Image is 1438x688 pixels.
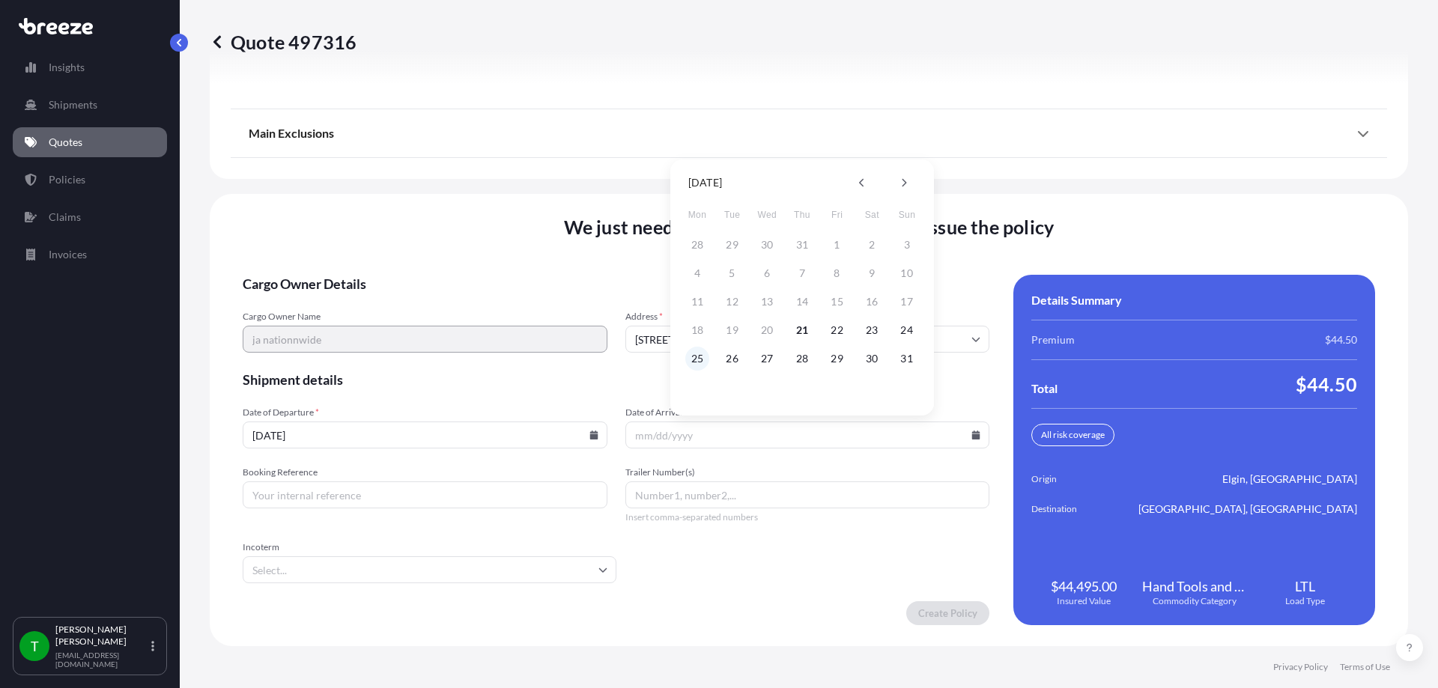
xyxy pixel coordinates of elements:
[13,240,167,270] a: Invoices
[243,311,607,323] span: Cargo Owner Name
[243,421,607,448] input: mm/dd/yyyy
[13,202,167,232] a: Claims
[1142,577,1247,595] span: Hand Tools and Cutlery
[1222,472,1357,487] span: Elgin, [GEOGRAPHIC_DATA]
[1031,502,1115,517] span: Destination
[625,481,990,508] input: Number1, number2,...
[790,347,814,371] button: 28
[13,165,167,195] a: Policies
[789,200,816,230] span: Thursday
[243,541,616,553] span: Incoterm
[55,624,148,648] p: [PERSON_NAME] [PERSON_NAME]
[858,200,885,230] span: Saturday
[1296,372,1357,396] span: $44.50
[1285,595,1325,607] span: Load Type
[790,318,814,342] button: 21
[625,326,990,353] input: Cargo owner address
[860,318,884,342] button: 23
[625,407,990,418] span: Date of Arrival
[1031,332,1075,347] span: Premium
[1295,577,1315,595] span: LTL
[243,371,989,389] span: Shipment details
[210,30,357,54] p: Quote 497316
[49,247,87,262] p: Invoices
[825,318,849,342] button: 22
[894,200,920,230] span: Sunday
[895,347,919,371] button: 31
[243,556,616,583] input: Select...
[1051,577,1117,595] span: $44,495.00
[824,200,851,230] span: Friday
[1031,381,1058,396] span: Total
[825,347,849,371] button: 29
[685,347,709,371] button: 25
[860,347,884,371] button: 30
[31,639,39,654] span: T
[625,466,990,478] span: Trailer Number(s)
[249,126,334,141] span: Main Exclusions
[1031,472,1115,487] span: Origin
[688,174,722,192] div: [DATE]
[1153,595,1237,607] span: Commodity Category
[13,90,167,120] a: Shipments
[1325,332,1357,347] span: $44.50
[49,135,82,150] p: Quotes
[564,215,1055,239] span: We just need a few more details before we issue the policy
[625,311,990,323] span: Address
[755,347,779,371] button: 27
[49,60,85,75] p: Insights
[625,511,990,523] span: Insert comma-separated numbers
[243,481,607,508] input: Your internal reference
[719,200,746,230] span: Tuesday
[1057,595,1111,607] span: Insured Value
[720,347,744,371] button: 26
[1273,661,1328,673] a: Privacy Policy
[13,52,167,82] a: Insights
[49,97,97,112] p: Shipments
[243,466,607,478] span: Booking Reference
[13,127,167,157] a: Quotes
[1031,424,1114,446] div: All risk coverage
[243,275,989,293] span: Cargo Owner Details
[753,200,780,230] span: Wednesday
[55,651,148,669] p: [EMAIL_ADDRESS][DOMAIN_NAME]
[243,407,607,418] span: Date of Departure
[918,606,977,621] p: Create Policy
[625,421,990,448] input: mm/dd/yyyy
[1340,661,1390,673] a: Terms of Use
[895,318,919,342] button: 24
[906,601,989,625] button: Create Policy
[1138,502,1357,517] span: [GEOGRAPHIC_DATA], [GEOGRAPHIC_DATA]
[249,115,1369,151] div: Main Exclusions
[49,210,81,225] p: Claims
[684,200,711,230] span: Monday
[1031,293,1122,308] span: Details Summary
[49,172,85,187] p: Policies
